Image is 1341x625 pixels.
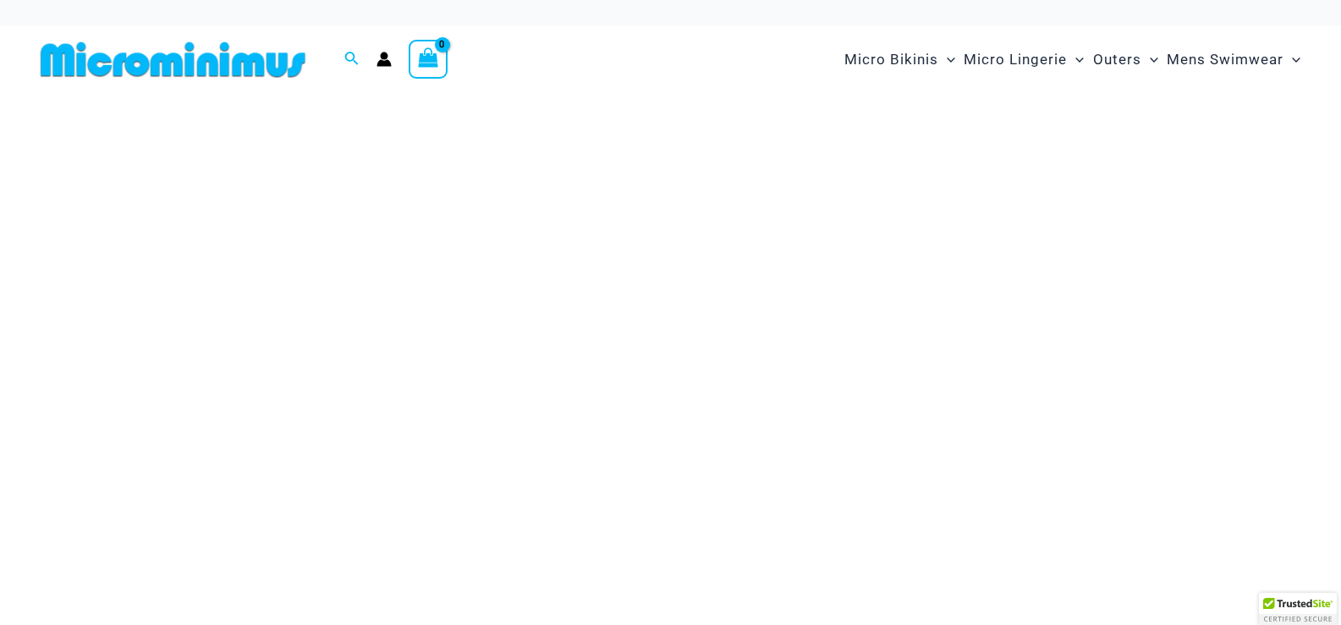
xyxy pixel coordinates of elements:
a: Micro BikinisMenu ToggleMenu Toggle [840,34,959,85]
nav: Site Navigation [838,31,1307,88]
span: Menu Toggle [1067,38,1084,81]
span: Mens Swimwear [1167,38,1283,81]
img: MM SHOP LOGO FLAT [34,41,312,79]
span: Micro Lingerie [964,38,1067,81]
a: Mens SwimwearMenu ToggleMenu Toggle [1162,34,1305,85]
span: Menu Toggle [938,38,955,81]
a: OutersMenu ToggleMenu Toggle [1089,34,1162,85]
a: Account icon link [376,52,392,67]
span: Menu Toggle [1283,38,1300,81]
span: Outers [1093,38,1141,81]
a: Search icon link [344,49,360,70]
a: Micro LingerieMenu ToggleMenu Toggle [959,34,1088,85]
span: Menu Toggle [1141,38,1158,81]
a: View Shopping Cart, empty [409,40,448,79]
div: TrustedSite Certified [1259,593,1337,625]
span: Micro Bikinis [844,38,938,81]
